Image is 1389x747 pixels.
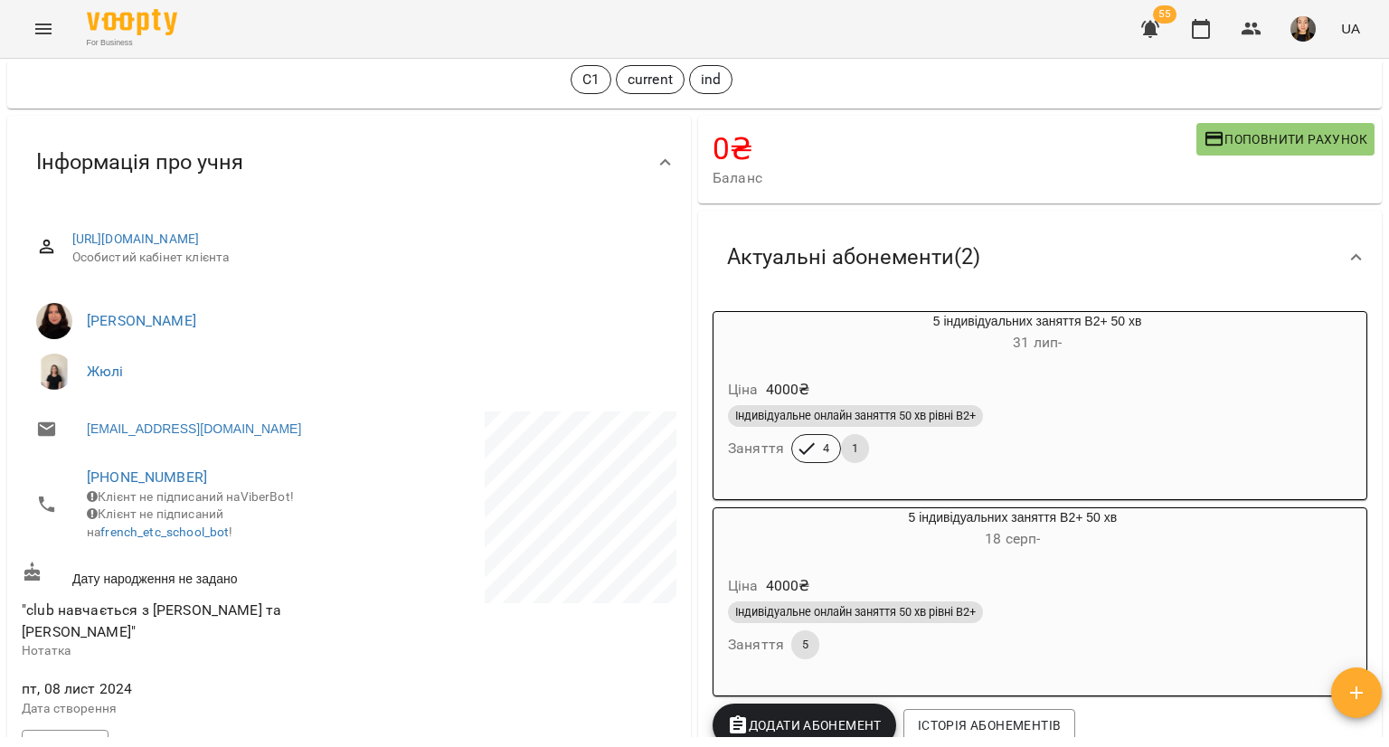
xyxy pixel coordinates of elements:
[100,525,229,539] a: french_etc_school_bot
[72,232,200,246] a: [URL][DOMAIN_NAME]
[689,65,732,94] div: ind
[698,211,1382,304] div: Актуальні абонементи(2)
[713,704,896,747] button: Додати Абонемент
[87,506,233,539] span: Клієнт не підписаний на !
[713,167,1196,189] span: Баланс
[728,632,784,657] h6: Заняття
[1196,123,1375,156] button: Поповнити рахунок
[571,65,611,94] div: С1
[727,243,980,271] span: Актуальні абонементи ( 2 )
[87,363,124,380] a: Жюлі
[22,7,65,51] button: Menu
[87,312,196,329] a: [PERSON_NAME]
[728,604,983,620] span: Індивідуальне онлайн заняття 50 хв рівні В2+
[1204,128,1367,150] span: Поповнити рахунок
[87,489,294,504] span: Клієнт не підписаний на ViberBot!
[791,637,819,653] span: 5
[728,377,759,402] h6: Ціна
[1341,19,1360,38] span: UA
[701,69,721,90] p: ind
[18,558,349,591] div: Дату народження не задано
[985,530,1040,547] span: 18 серп -
[713,508,1312,552] div: 5 індивідуальних заняття В2+ 50 хв
[22,678,345,700] span: пт, 08 лист 2024
[713,312,1361,355] div: 5 індивідуальних заняття В2+ 50 хв
[616,65,685,94] div: current
[87,420,301,438] a: [EMAIL_ADDRESS][DOMAIN_NAME]
[728,408,983,424] span: Індивідуальне онлайн заняття 50 хв рівні В2+
[22,642,345,660] p: Нотатка
[87,468,207,486] a: [PHONE_NUMBER]
[766,575,810,597] p: 4000 ₴
[36,303,72,339] img: Олександра
[812,440,840,457] span: 4
[713,312,1361,485] button: 5 індивідуальних заняття В2+ 50 хв31 лип- Ціна4000₴Індивідуальне онлайн заняття 50 хв рівні В2+За...
[841,440,869,457] span: 1
[713,508,1312,681] button: 5 індивідуальних заняття В2+ 50 хв18 серп- Ціна4000₴Індивідуальне онлайн заняття 50 хв рівні В2+З...
[22,700,345,718] p: Дата створення
[728,573,759,599] h6: Ціна
[1013,334,1062,351] span: 31 лип -
[727,714,882,736] span: Додати Абонемент
[36,148,243,176] span: Інформація про учня
[7,116,691,209] div: Інформація про учня
[22,601,281,640] span: "club навчається з [PERSON_NAME] та [PERSON_NAME]"
[628,69,673,90] p: current
[903,709,1075,742] button: Історія абонементів
[1290,16,1316,42] img: 07686a9793963d6b74447e7664111bec.jpg
[766,379,810,401] p: 4000 ₴
[1153,5,1176,24] span: 55
[87,37,177,49] span: For Business
[36,354,72,390] img: Жюлі
[582,69,600,90] p: С1
[87,9,177,35] img: Voopty Logo
[713,130,1196,167] h4: 0 ₴
[72,249,662,267] span: Особистий кабінет клієнта
[918,714,1061,736] span: Історія абонементів
[728,436,784,461] h6: Заняття
[1334,12,1367,45] button: UA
